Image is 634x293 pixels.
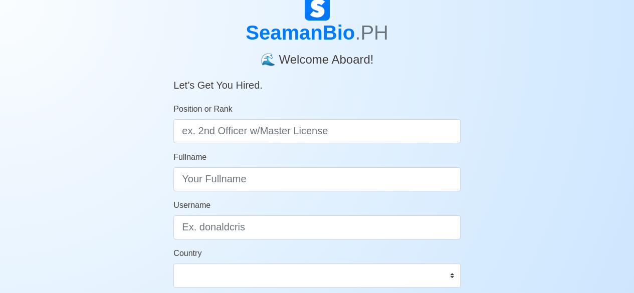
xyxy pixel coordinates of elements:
input: Ex. donaldcris [173,215,461,239]
label: Country [173,247,201,259]
input: Your Fullname [173,167,461,191]
h4: 🌊 Welcome Aboard! [173,45,461,67]
span: Position or Rank [173,105,232,113]
h5: Let’s Get You Hired. [173,67,461,91]
span: .PH [355,22,388,44]
h1: SeamanBio [173,21,461,45]
span: Username [173,201,210,209]
input: ex. 2nd Officer w/Master License [173,119,461,143]
span: Fullname [173,153,206,161]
